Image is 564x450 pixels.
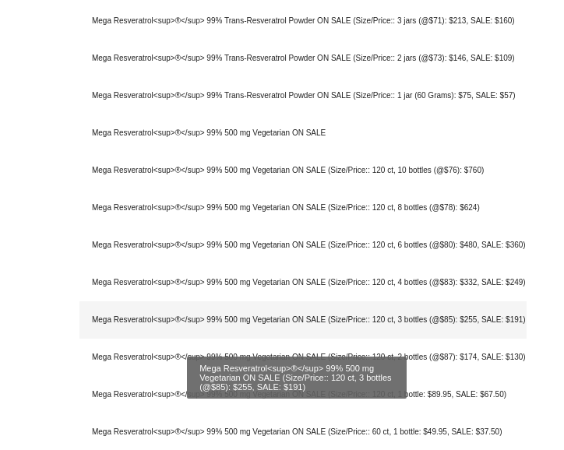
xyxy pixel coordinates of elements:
div: Mega Resveratrol<sup>®</sup> 99% 500 mg Vegetarian ON SALE (Size/Price:: 120 ct, 1 bottle: $89.95... [79,376,527,413]
div: Mega Resveratrol<sup>®</sup> 99% 500 mg Vegetarian ON SALE (Size/Price:: 120 ct, 6 bottles (@$80)... [79,227,527,264]
div: Mega Resveratrol<sup>®</sup> 99% Trans-Resveratrol Powder ON SALE (Size/Price:: 2 jars (@$73): $1... [79,40,527,77]
div: Mega Resveratrol<sup>®</sup> 99% 500 mg Vegetarian ON SALE (Size/Price:: 120 ct, 2 bottles (@$87)... [79,339,527,376]
div: Mega Resveratrol<sup>®</sup> 99% 500 mg Vegetarian ON SALE (Size/Price:: 120 ct, 8 bottles (@$78)... [79,189,527,227]
div: Mega Resveratrol<sup>®</sup> 99% 500 mg Vegetarian ON SALE (Size/Price:: 120 ct, 10 bottles (@$76... [79,152,527,189]
div: Mega Resveratrol<sup>®</sup> 99% Trans-Resveratrol Powder ON SALE (Size/Price:: 3 jars (@$71): $2... [79,2,527,40]
div: Mega Resveratrol<sup>®</sup> 99% 500 mg Vegetarian ON SALE [79,114,527,152]
div: Mega Resveratrol<sup>®</sup> 99% Trans-Resveratrol Powder ON SALE (Size/Price:: 1 jar (60 Grams):... [79,77,527,114]
div: Mega Resveratrol<sup>®</sup> 99% 500 mg Vegetarian ON SALE (Size/Price:: 120 ct, 3 bottles (@$85)... [79,301,527,339]
div: Mega Resveratrol<sup>®</sup> 99% 500 mg Vegetarian ON SALE (Size/Price:: 120 ct, 4 bottles (@$83)... [79,264,527,301]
